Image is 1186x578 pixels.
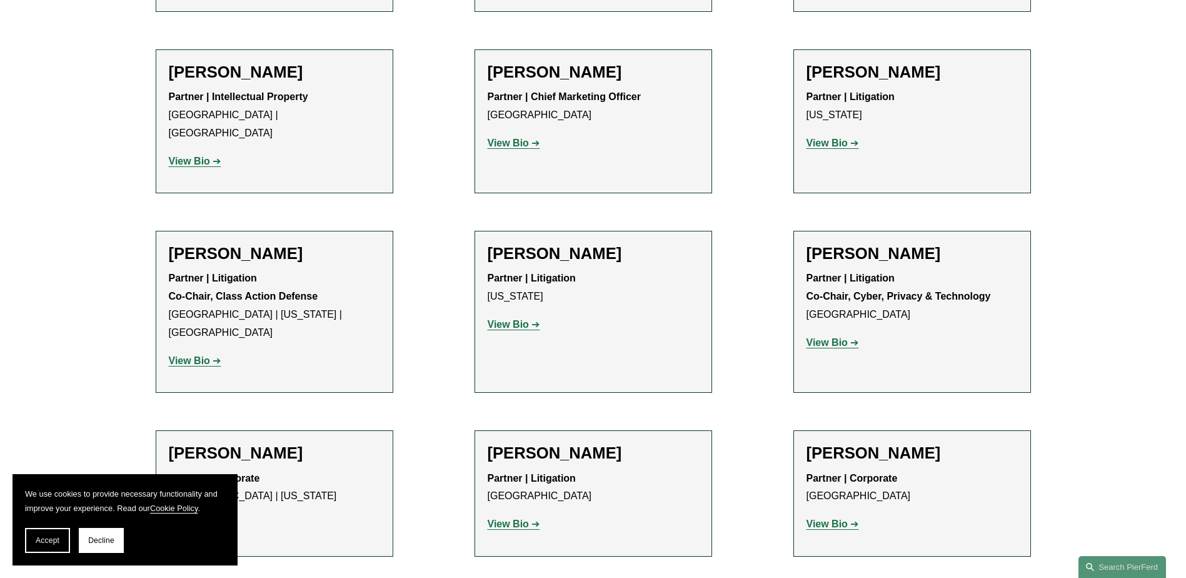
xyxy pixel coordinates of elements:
[488,273,576,283] strong: Partner | Litigation
[169,156,221,166] a: View Bio
[807,138,848,148] strong: View Bio
[169,444,380,463] h2: [PERSON_NAME]
[25,528,70,553] button: Accept
[169,244,380,263] h2: [PERSON_NAME]
[169,473,260,484] strong: Partner | Corporate
[488,138,529,148] strong: View Bio
[807,337,848,348] strong: View Bio
[488,319,529,330] strong: View Bio
[488,519,540,529] a: View Bio
[169,273,318,302] strong: Partner | Litigation Co-Chair, Class Action Defense
[807,273,991,302] strong: Partner | Litigation Co-Chair, Cyber, Privacy & Technology
[1078,556,1166,578] a: Search this site
[488,138,540,148] a: View Bio
[807,91,895,102] strong: Partner | Litigation
[169,355,221,366] a: View Bio
[488,319,540,330] a: View Bio
[36,536,59,545] span: Accept
[488,244,699,263] h2: [PERSON_NAME]
[807,88,1018,124] p: [US_STATE]
[79,528,124,553] button: Decline
[169,470,380,506] p: [GEOGRAPHIC_DATA] | [US_STATE]
[488,63,699,82] h2: [PERSON_NAME]
[169,156,210,166] strong: View Bio
[488,470,699,506] p: [GEOGRAPHIC_DATA]
[807,470,1018,506] p: [GEOGRAPHIC_DATA]
[807,473,898,484] strong: Partner | Corporate
[488,88,699,124] p: [GEOGRAPHIC_DATA]
[150,504,198,513] a: Cookie Policy
[807,270,1018,323] p: [GEOGRAPHIC_DATA]
[488,270,699,306] p: [US_STATE]
[807,63,1018,82] h2: [PERSON_NAME]
[169,88,380,142] p: [GEOGRAPHIC_DATA] | [GEOGRAPHIC_DATA]
[25,487,225,515] p: We use cookies to provide necessary functionality and improve your experience. Read our .
[807,519,859,529] a: View Bio
[169,270,380,342] p: [GEOGRAPHIC_DATA] | [US_STATE] | [GEOGRAPHIC_DATA]
[488,519,529,529] strong: View Bio
[488,91,641,102] strong: Partner | Chief Marketing Officer
[13,474,238,565] section: Cookie banner
[807,138,859,148] a: View Bio
[169,91,308,102] strong: Partner | Intellectual Property
[488,473,576,484] strong: Partner | Litigation
[807,337,859,348] a: View Bio
[807,519,848,529] strong: View Bio
[169,355,210,366] strong: View Bio
[807,444,1018,463] h2: [PERSON_NAME]
[488,444,699,463] h2: [PERSON_NAME]
[807,244,1018,263] h2: [PERSON_NAME]
[169,63,380,82] h2: [PERSON_NAME]
[88,536,114,545] span: Decline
